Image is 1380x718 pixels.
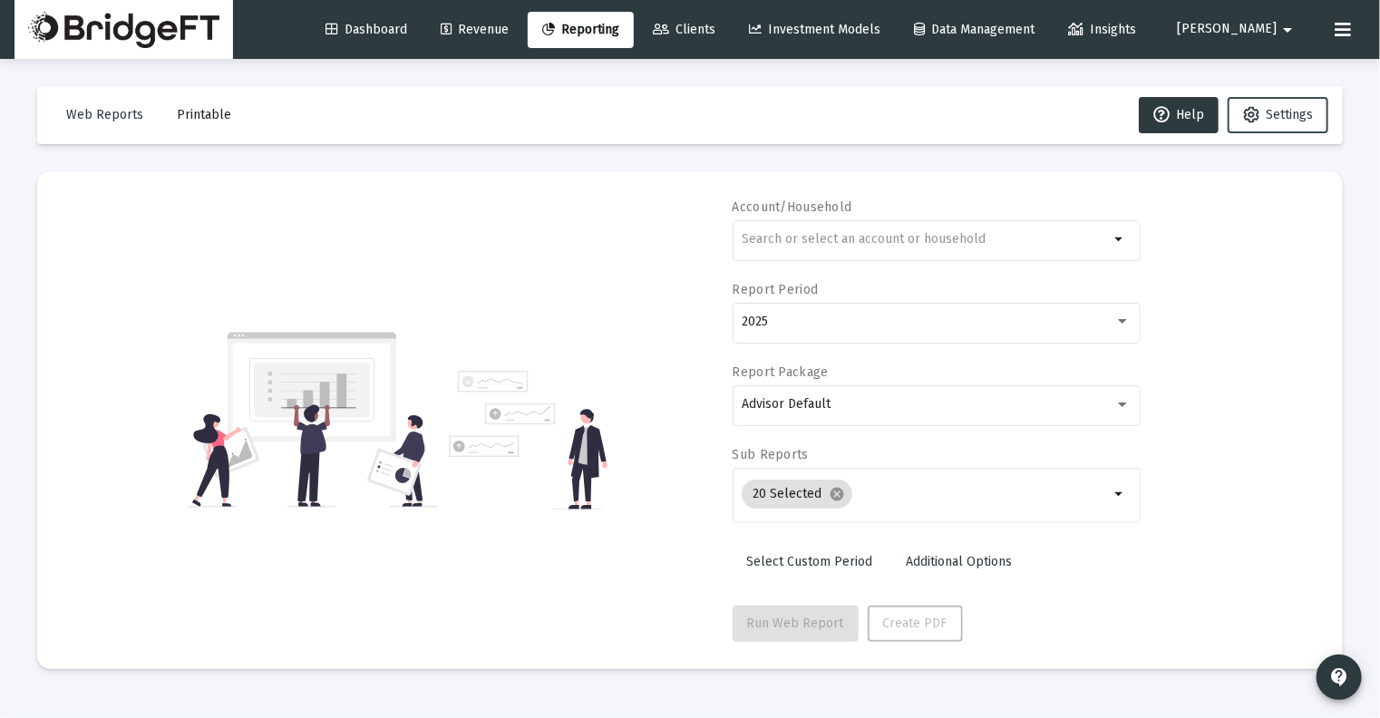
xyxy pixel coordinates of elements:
span: Dashboard [326,22,407,37]
label: Sub Reports [733,447,809,462]
img: Dashboard [28,12,219,48]
span: Data Management [914,22,1035,37]
span: Additional Options [907,554,1013,569]
mat-icon: contact_support [1328,666,1350,688]
a: Clients [638,12,730,48]
a: Data Management [899,12,1049,48]
button: Web Reports [52,97,158,133]
label: Report Package [733,364,829,380]
span: Select Custom Period [747,554,873,569]
img: reporting [189,330,438,509]
span: Clients [653,22,715,37]
label: Account/Household [733,199,852,215]
button: Help [1139,97,1219,133]
a: Revenue [426,12,523,48]
span: Settings [1266,107,1313,122]
span: Insights [1068,22,1136,37]
span: [PERSON_NAME] [1177,22,1277,37]
mat-icon: arrow_drop_down [1109,228,1131,250]
mat-chip: 20 Selected [742,480,852,509]
span: 2025 [742,314,768,329]
a: Reporting [528,12,634,48]
button: Printable [162,97,246,133]
span: Reporting [542,22,619,37]
a: Insights [1054,12,1151,48]
button: Create PDF [868,606,963,642]
span: Help [1153,107,1204,122]
span: Create PDF [883,616,948,631]
span: Run Web Report [747,616,844,631]
mat-icon: arrow_drop_down [1277,12,1298,48]
button: [PERSON_NAME] [1155,11,1320,47]
span: Revenue [441,22,509,37]
mat-icon: arrow_drop_down [1109,483,1131,505]
input: Search or select an account or household [742,232,1109,247]
span: Printable [177,107,231,122]
span: Web Reports [66,107,143,122]
mat-icon: cancel [829,486,845,502]
a: Investment Models [734,12,895,48]
img: reporting-alt [449,371,607,509]
a: Dashboard [311,12,422,48]
mat-chip-list: Selection [742,476,1109,512]
label: Report Period [733,282,819,297]
button: Settings [1228,97,1328,133]
span: Advisor Default [742,396,831,412]
span: Investment Models [749,22,880,37]
button: Run Web Report [733,606,859,642]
